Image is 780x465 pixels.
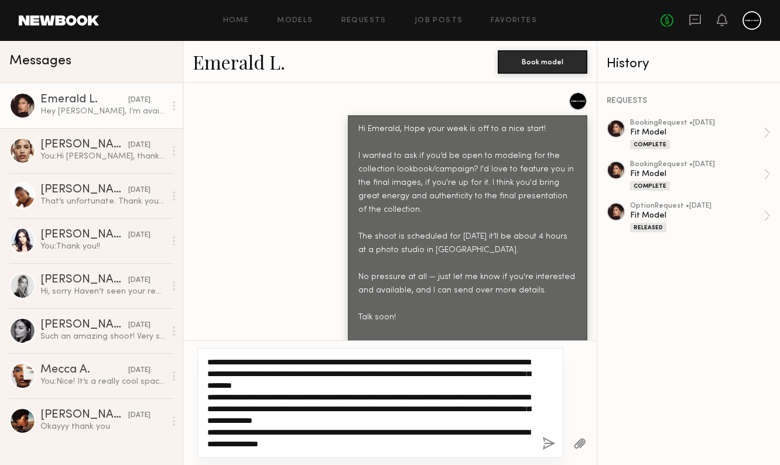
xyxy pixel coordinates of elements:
div: Hey [PERSON_NAME], I’m available & I’d love to be a part of it! Thanks for considering me. Blessi... [40,106,165,117]
a: Favorites [491,17,537,25]
a: Job Posts [415,17,463,25]
a: bookingRequest •[DATE]Fit ModelComplete [630,119,771,149]
div: Complete [630,181,670,191]
div: [DATE] [128,320,150,331]
div: [DATE] [128,275,150,286]
div: Released [630,223,666,232]
div: Emerald L. [40,94,128,106]
div: You: Hi [PERSON_NAME], thank you for letting me know. I hope you have an amazing time at NYFW! We... [40,151,165,162]
div: [PERSON_NAME] [40,319,128,331]
div: Fit Model [630,168,764,180]
span: Messages [9,54,71,68]
div: [DATE] [128,410,150,421]
div: Hi Emerald, Hope your week is off to a nice start! I wanted to ask if you’d be open to modeling f... [358,123,577,351]
a: Emerald L. [193,49,285,74]
a: bookingRequest •[DATE]Fit ModelComplete [630,161,771,191]
div: [PERSON_NAME] [40,139,128,151]
div: Complete [630,140,670,149]
a: optionRequest •[DATE]Fit ModelReleased [630,202,771,232]
a: Models [277,17,313,25]
a: Book model [498,56,587,66]
div: Fit Model [630,127,764,138]
div: [DATE] [128,185,150,196]
div: [DATE] [128,140,150,151]
div: Mecca A. [40,364,128,376]
a: Requests [341,17,386,25]
div: Hi, sorry Haven’t seen your request, if you still need me I’m available [DATE] or any other day [40,286,165,297]
div: booking Request • [DATE] [630,161,764,168]
div: [DATE] [128,365,150,376]
div: You: Thank you!! [40,241,165,252]
div: [PERSON_NAME] [40,184,128,196]
div: booking Request • [DATE] [630,119,764,127]
div: [DATE] [128,230,150,241]
a: Home [223,17,249,25]
div: Fit Model [630,210,764,221]
div: [PERSON_NAME] [40,229,128,241]
div: You: Nice! It’s a really cool space, happy we found it. Enjoy the rest of your day :) [40,376,165,387]
div: [DATE] [128,95,150,106]
div: Okayyy thank you [40,421,165,432]
div: History [607,57,771,71]
div: [PERSON_NAME] [40,274,128,286]
div: That’s unfortunate. Thank you for the well wish, hope to work with you in the future. [40,196,165,207]
div: REQUESTS [607,97,771,105]
div: option Request • [DATE] [630,202,764,210]
button: Book model [498,50,587,74]
div: [PERSON_NAME] [40,409,128,421]
div: Such an amazing shoot! Very sweet & skilled designer with great quality! Highly recommend. [40,331,165,342]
